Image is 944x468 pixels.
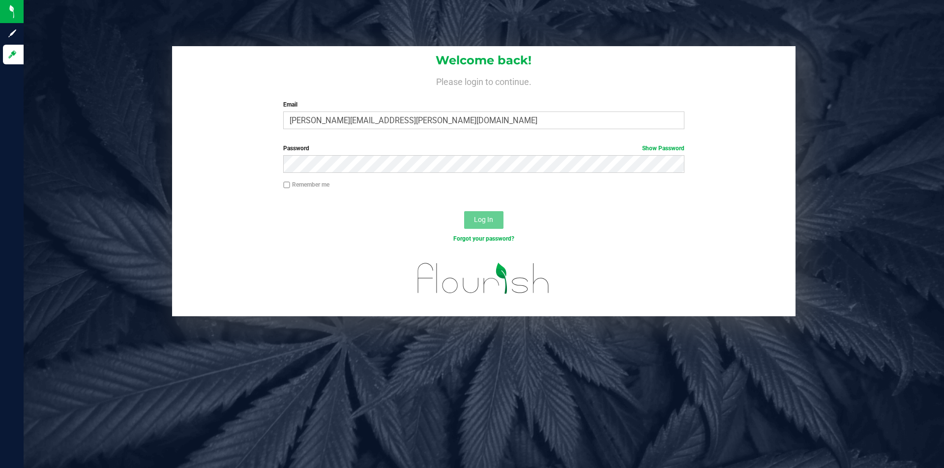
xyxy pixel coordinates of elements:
[283,180,329,189] label: Remember me
[172,75,796,86] h4: Please login to continue.
[406,253,561,303] img: flourish_logo.svg
[642,145,684,152] a: Show Password
[7,28,17,38] inline-svg: Sign up
[474,216,493,223] span: Log In
[7,50,17,59] inline-svg: Log in
[283,100,684,109] label: Email
[464,211,503,229] button: Log In
[453,235,514,242] a: Forgot your password?
[283,182,290,189] input: Remember me
[283,145,309,152] span: Password
[172,54,796,67] h1: Welcome back!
